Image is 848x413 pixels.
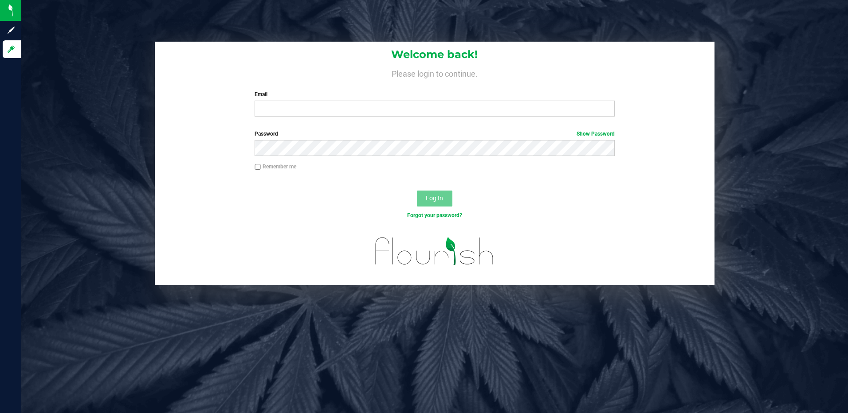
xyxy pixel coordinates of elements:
[407,212,462,218] a: Forgot your password?
[7,26,16,35] inline-svg: Sign up
[255,163,296,171] label: Remember me
[426,195,443,202] span: Log In
[255,90,615,98] label: Email
[155,49,715,60] h1: Welcome back!
[7,45,16,54] inline-svg: Log in
[365,229,505,274] img: flourish_logo.svg
[255,164,261,170] input: Remember me
[577,131,615,137] a: Show Password
[155,67,715,78] h4: Please login to continue.
[255,131,278,137] span: Password
[417,191,452,206] button: Log In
